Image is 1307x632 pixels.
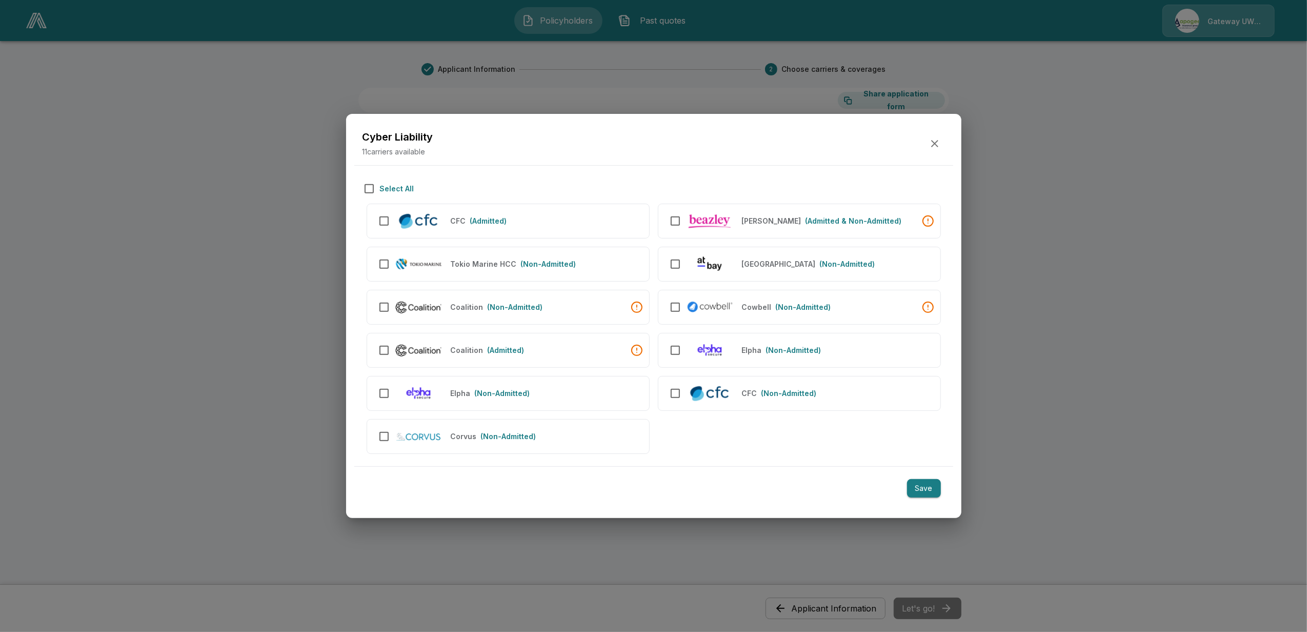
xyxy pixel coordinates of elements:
p: (Admitted & Non-Admitted) [806,215,902,226]
p: Select All [380,183,414,194]
div: • Awaiting Cowbell Account Status. [922,301,934,313]
p: Beazley (Admitted & Non-Admitted) [742,215,801,226]
div: • Coalition requires an active Technology E&O policy for this industry. By proceeding with only a... [631,344,643,357]
p: CFC (Admitted) [451,215,466,226]
p: Cowbell (Non-Admitted) [742,302,772,312]
img: Cowbell [686,299,734,315]
p: Coalition (Non-Admitted) [451,302,484,312]
div: • Coalition requires an active Technology E&O policy for this industry. By proceeding with only a... [631,301,643,313]
p: (Non-Admitted) [521,259,576,269]
p: CFC (Non-Admitted) [742,388,757,399]
p: (Admitted) [488,345,525,355]
div: • Policyholder is not currently enabled to quote. Quote will be queued for submission and this pr... [922,215,934,227]
img: Coalition [395,342,443,358]
p: 11 carriers available [363,146,426,157]
p: Tokio Marine HCC (Non-Admitted) [451,259,517,269]
button: Save [907,479,941,498]
img: CFC [395,211,443,230]
p: (Admitted) [470,215,507,226]
p: (Non-Admitted) [488,302,543,312]
img: CFC [686,384,734,403]
p: (Non-Admitted) [761,388,817,399]
p: (Non-Admitted) [475,388,530,399]
p: (Non-Admitted) [766,345,821,355]
img: Tokio Marine HCC [395,258,443,270]
img: Corvus [395,431,443,442]
p: Elpha (Non-Admitted) [451,388,471,399]
img: Beazley [686,212,734,230]
p: Corvus (Non-Admitted) [451,431,477,442]
img: At-Bay [686,255,734,272]
h5: Cyber Liability [363,130,433,144]
img: Elpha [686,342,734,359]
p: At-Bay (Non-Admitted) [742,259,816,269]
p: (Non-Admitted) [820,259,875,269]
p: Elpha (Non-Admitted) [742,345,762,355]
p: (Non-Admitted) [481,431,536,442]
img: Elpha [395,385,443,402]
p: (Non-Admitted) [776,302,831,312]
p: Coalition (Admitted) [451,345,484,355]
img: Coalition [395,299,443,315]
